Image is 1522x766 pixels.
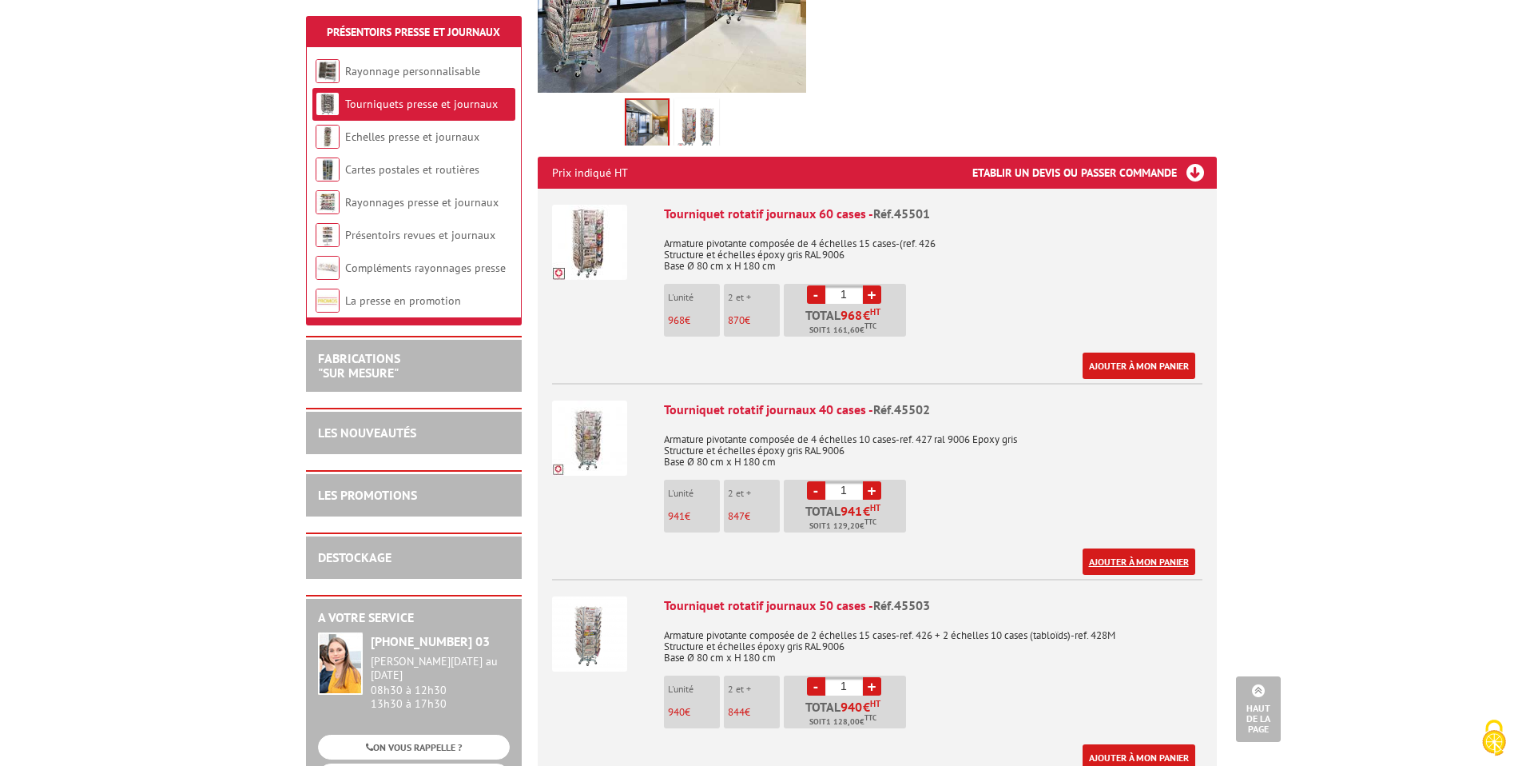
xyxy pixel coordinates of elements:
[668,313,685,327] span: 968
[788,309,906,337] p: Total
[668,292,720,303] p: L'unité
[345,261,506,275] a: Compléments rayonnages presse
[371,633,490,649] strong: [PHONE_NUMBER] 03
[863,677,881,696] a: +
[327,25,500,39] a: Présentoirs Presse et Journaux
[552,157,628,189] p: Prix indiqué HT
[664,205,1202,223] div: Tourniquet rotatif journaux 60 cases -
[1474,718,1514,758] img: Cookies (fenêtre modale)
[318,425,416,441] a: LES NOUVEAUTÉS
[318,611,510,625] h2: A votre service
[664,227,1202,272] p: Armature pivotante composée de 4 échelles 15 cases-(ref. 426 Structure et échelles époxy gris RAL...
[1083,353,1195,379] a: Ajouter à mon panier
[664,596,1202,615] div: Tourniquet rotatif journaux 50 cases -
[728,488,780,499] p: 2 et +
[809,520,876,533] span: Soit €
[316,125,340,149] img: Echelles presse et journaux
[826,716,860,728] span: 1 128,00
[626,100,668,150] img: tourniquet_rotatif_journaux_45501_45502_45503_45504.jpg
[552,205,627,280] img: Tourniquet rotatif journaux 60 cases
[826,520,860,533] span: 1 129,20
[316,158,340,182] img: Cartes postales et routières
[371,655,510,710] div: 08h30 à 12h30 13h30 à 17h30
[863,505,870,517] span: €
[345,64,480,78] a: Rayonnage personnalisable
[318,735,510,760] a: ON VOUS RAPPELLE ?
[840,309,863,321] span: 968
[863,285,881,304] a: +
[1466,712,1522,766] button: Cookies (fenêtre modale)
[318,487,417,503] a: LES PROMOTIONS
[870,502,880,513] sup: HT
[371,655,510,682] div: [PERSON_NAME][DATE] au [DATE]
[864,321,876,330] sup: TTC
[668,509,685,523] span: 941
[316,289,340,313] img: La presse en promotion
[345,130,479,144] a: Echelles presse et journaux
[840,700,863,713] span: 940
[1083,549,1195,575] a: Ajouter à mon panier
[870,306,880,317] sup: HT
[1236,676,1281,742] a: Haut de la page
[863,481,881,500] a: +
[316,223,340,247] img: Présentoirs revues et journaux
[668,684,720,695] p: L'unité
[316,190,340,214] img: Rayonnages presse et journaux
[873,401,930,417] span: Réf.45502
[318,549,391,565] a: DESTOCKAGE
[728,705,745,719] span: 844
[318,632,363,695] img: widget-service.jpg
[807,285,825,304] a: -
[668,488,720,499] p: L'unité
[668,705,685,719] span: 940
[664,423,1202,468] p: Armature pivotante composée de 4 échelles 10 cases-ref. 427 ral 9006 Epoxy gris Structure et éche...
[809,716,876,728] span: Soit €
[668,315,720,326] p: €
[807,677,825,696] a: -
[316,256,340,280] img: Compléments rayonnages presse
[728,684,780,695] p: 2 et +
[807,481,825,500] a: -
[870,698,880,709] sup: HT
[864,517,876,526] sup: TTC
[345,293,461,308] a: La presse en promotion
[345,228,495,242] a: Présentoirs revues et journaux
[972,157,1217,189] h3: Etablir un devis ou passer commande
[728,511,780,522] p: €
[668,511,720,522] p: €
[788,700,906,728] p: Total
[345,162,479,177] a: Cartes postales et routières
[728,313,745,327] span: 870
[863,700,870,713] span: €
[316,92,340,116] img: Tourniquets presse et journaux
[664,619,1202,664] p: Armature pivotante composée de 2 échelles 15 cases-ref. 426 + 2 échelles 10 cases (tabloïds)-ref....
[728,707,780,718] p: €
[826,324,860,337] span: 1 161,60
[345,97,498,111] a: Tourniquets presse et journaux
[728,292,780,303] p: 2 et +
[345,195,499,209] a: Rayonnages presse et journaux
[318,350,400,381] a: FABRICATIONS"Sur Mesure"
[728,509,745,523] span: 847
[728,315,780,326] p: €
[809,324,876,337] span: Soit €
[668,707,720,718] p: €
[552,401,627,476] img: Tourniquet rotatif journaux 40 cases
[863,309,870,321] span: €
[788,505,906,533] p: Total
[840,505,863,517] span: 941
[678,102,716,151] img: tourniquets_journaux_presam_40_50_60_cases_45501_45502_45503_45504.jpg
[664,401,1202,419] div: Tourniquet rotatif journaux 40 cases -
[873,597,930,613] span: Réf.45503
[316,59,340,83] img: Rayonnage personnalisable
[552,596,627,672] img: Tourniquet rotatif journaux 50 cases
[864,713,876,722] sup: TTC
[873,205,930,221] span: Réf.45501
